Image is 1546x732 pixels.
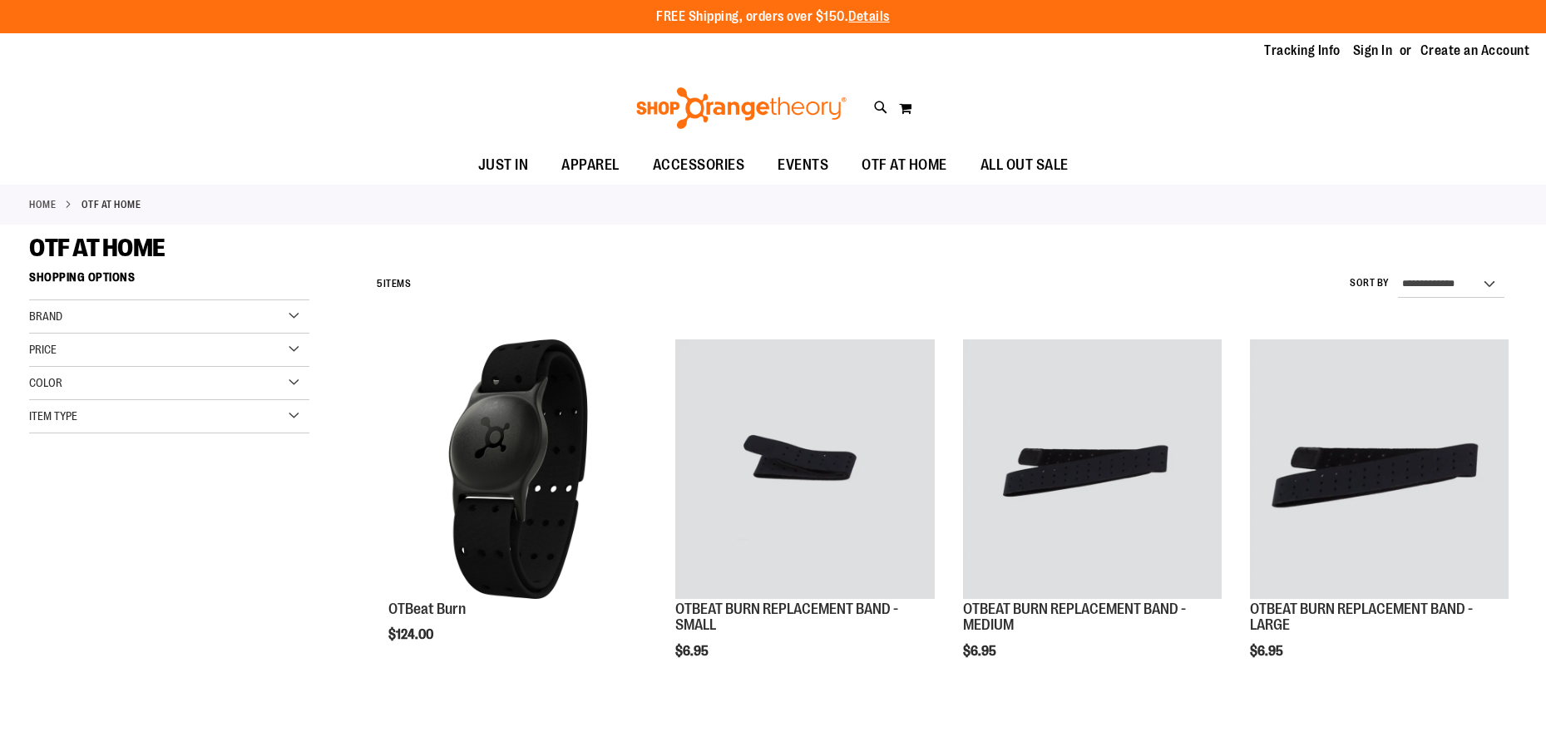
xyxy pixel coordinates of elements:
a: Create an Account [1420,42,1530,60]
a: OTBEAT BURN REPLACEMENT BAND - MEDIUM [963,601,1186,634]
p: FREE Shipping, orders over $150. [656,7,890,27]
span: EVENTS [778,146,828,184]
span: JUST IN [478,146,529,184]
img: OTBEAT BURN REPLACEMENT BAND - MEDIUM [963,339,1222,598]
a: OTBEAT BURN REPLACEMENT BAND - MEDIUM [963,339,1222,601]
label: Sort By [1350,276,1390,290]
img: OTBEAT BURN REPLACEMENT BAND - LARGE [1250,339,1509,598]
a: OTBEAT BURN REPLACEMENT BAND - SMALL [675,339,934,601]
strong: OTF AT HOME [81,197,141,212]
div: product [955,331,1230,701]
a: Home [29,197,56,212]
span: 5 [377,278,383,289]
span: $6.95 [1250,644,1286,659]
span: APPAREL [561,146,620,184]
span: ALL OUT SALE [980,146,1069,184]
span: $6.95 [963,644,999,659]
a: OTBEAT BURN REPLACEMENT BAND - SMALL [675,601,898,634]
span: Brand [29,309,62,323]
span: ACCESSORIES [653,146,745,184]
a: Main view of OTBeat Burn 6.0-C [388,339,647,601]
span: Price [29,343,57,356]
a: Tracking Info [1264,42,1341,60]
span: $124.00 [388,627,436,642]
span: OTF AT HOME [29,234,165,262]
img: OTBEAT BURN REPLACEMENT BAND - SMALL [675,339,934,598]
div: product [1242,331,1517,701]
a: OTBEAT BURN REPLACEMENT BAND - LARGE [1250,339,1509,601]
a: Details [848,9,890,24]
h2: Items [377,271,411,297]
div: product [667,331,942,701]
a: OTBEAT BURN REPLACEMENT BAND - LARGE [1250,601,1473,634]
div: product [380,331,655,685]
a: Sign In [1353,42,1393,60]
img: Main view of OTBeat Burn 6.0-C [388,339,647,598]
span: $6.95 [675,644,711,659]
span: Color [29,376,62,389]
img: Shop Orangetheory [634,87,849,129]
a: OTBeat Burn [388,601,466,617]
span: OTF AT HOME [862,146,947,184]
strong: Shopping Options [29,263,309,300]
span: Item Type [29,409,77,423]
